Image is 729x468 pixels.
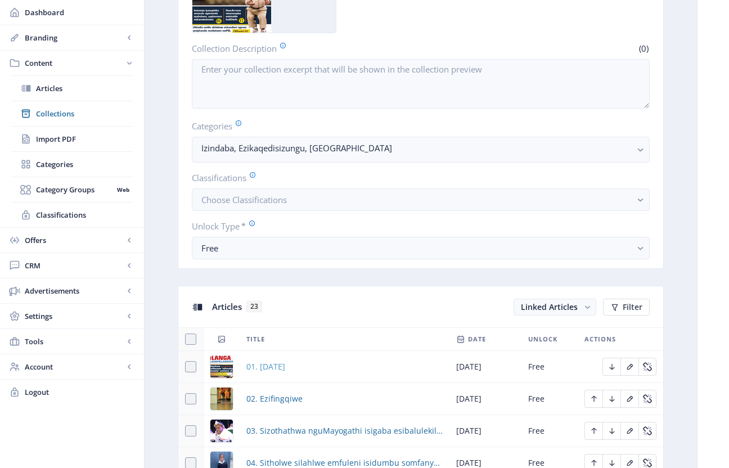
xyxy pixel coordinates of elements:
[25,260,124,271] span: CRM
[11,127,133,151] a: Import PDF
[210,420,233,442] img: 9cbd29cf-8425-4105-a2d0-42553688d732.png
[192,188,650,211] button: Choose Classifications
[36,108,133,119] span: Collections
[36,159,133,170] span: Categories
[210,355,233,378] img: 711c59f9-3fad-4a56-9d57-28f3f497da76.png
[192,137,650,163] button: Izindaba, Ezikaqedisizungu, [GEOGRAPHIC_DATA]
[25,57,124,69] span: Content
[246,392,303,406] a: 02. Ezifingqiwe
[36,184,113,195] span: Category Groups
[192,220,641,232] label: Unlock Type
[25,285,124,296] span: Advertisements
[449,415,521,447] td: [DATE]
[192,237,650,259] button: Free
[201,194,287,205] span: Choose Classifications
[623,303,642,312] span: Filter
[11,202,133,227] a: Classifications
[603,299,650,316] button: Filter
[602,425,620,435] a: Edit page
[201,141,631,155] nb-select-label: Izindaba, Ezikaqedisizungu, [GEOGRAPHIC_DATA]
[210,388,233,410] img: 5b887165-d363-4c07-8516-d86d2aab4039.png
[25,7,135,18] span: Dashboard
[11,152,133,177] a: Categories
[638,361,656,371] a: Edit page
[638,425,656,435] a: Edit page
[602,393,620,403] a: Edit page
[449,383,521,415] td: [DATE]
[246,360,285,373] a: 01. [DATE]
[192,120,641,132] label: Categories
[246,424,443,438] a: 03. Sizothathwa nguMayogathi isigaba esibalulekile kwiMpucuzeko
[514,299,596,316] button: Linked Articles
[11,101,133,126] a: Collections
[192,42,416,55] label: Collection Description
[521,415,578,447] td: Free
[25,310,124,322] span: Settings
[521,351,578,383] td: Free
[638,393,656,403] a: Edit page
[620,425,638,435] a: Edit page
[449,351,521,383] td: [DATE]
[620,361,638,371] a: Edit page
[36,83,133,94] span: Articles
[620,393,638,403] a: Edit page
[25,361,124,372] span: Account
[201,241,631,255] div: Free
[602,361,620,371] a: Edit page
[11,177,133,202] a: Category GroupsWeb
[36,209,133,220] span: Classifications
[584,425,602,435] a: Edit page
[468,332,486,346] span: Date
[246,301,262,312] span: 23
[36,133,133,145] span: Import PDF
[584,332,616,346] span: Actions
[192,172,641,184] label: Classifications
[246,332,265,346] span: Title
[25,235,124,246] span: Offers
[521,301,578,312] span: Linked Articles
[528,332,557,346] span: Unlock
[11,76,133,101] a: Articles
[25,32,124,43] span: Branding
[212,301,242,312] span: Articles
[25,386,135,398] span: Logout
[113,184,133,195] nb-badge: Web
[25,336,124,347] span: Tools
[584,393,602,403] a: Edit page
[637,43,650,54] span: (0)
[521,383,578,415] td: Free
